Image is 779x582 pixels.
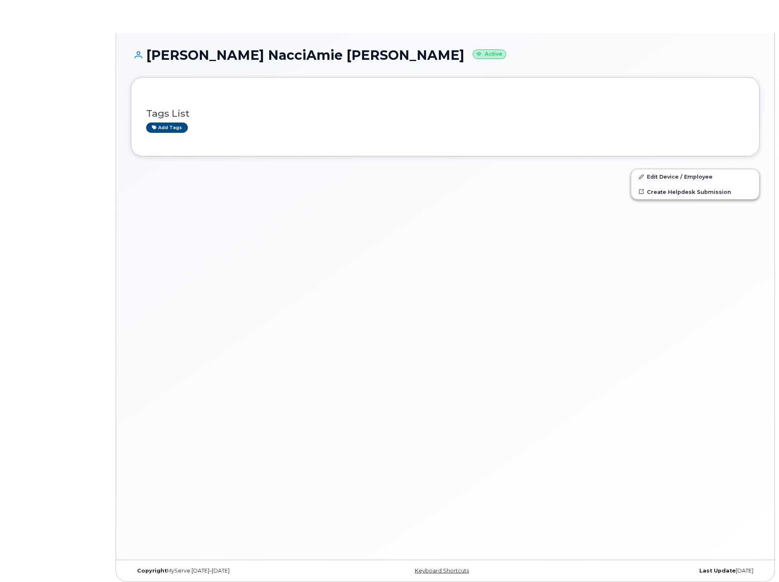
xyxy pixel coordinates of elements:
[699,568,736,574] strong: Last Update
[550,568,760,574] div: [DATE]
[473,49,506,59] small: Active
[131,568,341,574] div: MyServe [DATE]–[DATE]
[415,568,469,574] a: Keyboard Shortcuts
[146,108,744,119] h3: Tags List
[137,568,167,574] strong: Copyright
[631,169,759,184] a: Edit Device / Employee
[146,123,188,133] a: Add tags
[131,48,760,62] h1: [PERSON_NAME] NacciAmie [PERSON_NAME]
[631,184,759,199] a: Create Helpdesk Submission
